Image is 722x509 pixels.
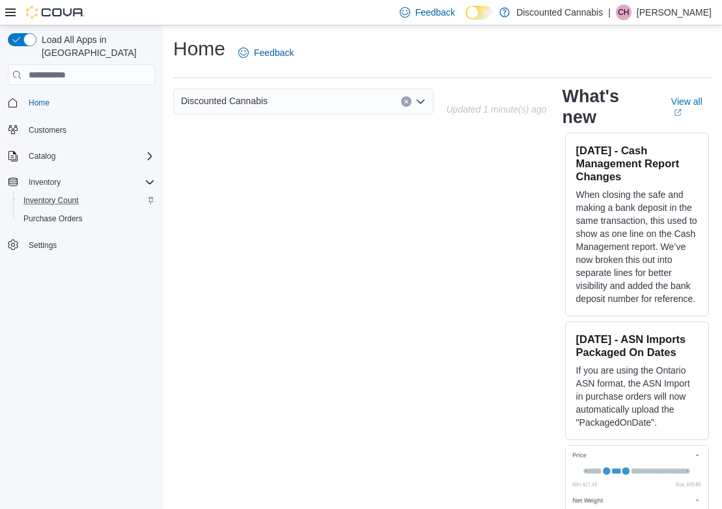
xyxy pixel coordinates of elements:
[233,40,299,66] a: Feedback
[18,211,88,227] a: Purchase Orders
[29,125,66,135] span: Customers
[23,122,72,138] a: Customers
[23,95,55,111] a: Home
[36,33,155,59] span: Load All Apps in [GEOGRAPHIC_DATA]
[23,94,155,111] span: Home
[173,36,225,62] h1: Home
[29,240,57,251] span: Settings
[415,96,426,107] button: Open list of options
[576,188,698,305] p: When closing the safe and making a bank deposit in the same transaction, this used to show as one...
[13,191,160,210] button: Inventory Count
[29,177,61,187] span: Inventory
[23,121,155,137] span: Customers
[29,98,49,108] span: Home
[576,333,698,359] h3: [DATE] - ASN Imports Packaged On Dates
[23,195,79,206] span: Inventory Count
[3,236,160,255] button: Settings
[13,210,160,228] button: Purchase Orders
[254,46,294,59] span: Feedback
[23,213,83,224] span: Purchase Orders
[401,96,411,107] button: Clear input
[3,173,160,191] button: Inventory
[608,5,611,20] p: |
[26,6,85,19] img: Cova
[674,109,682,117] svg: External link
[576,364,698,429] p: If you are using the Ontario ASN format, the ASN Import in purchase orders will now automatically...
[562,86,656,128] h2: What's new
[3,93,160,112] button: Home
[181,93,268,109] span: Discounted Cannabis
[618,5,629,20] span: CH
[23,148,155,164] span: Catalog
[671,96,712,117] a: View allExternal link
[18,193,155,208] span: Inventory Count
[29,151,55,161] span: Catalog
[616,5,632,20] div: Chyane Hignett
[18,193,84,208] a: Inventory Count
[465,6,493,20] input: Dark Mode
[23,174,66,190] button: Inventory
[18,211,155,227] span: Purchase Orders
[637,5,712,20] p: [PERSON_NAME]
[23,237,155,253] span: Settings
[3,147,160,165] button: Catalog
[3,120,160,139] button: Customers
[23,174,155,190] span: Inventory
[415,6,455,19] span: Feedback
[8,88,155,288] nav: Complex example
[23,148,61,164] button: Catalog
[23,238,62,253] a: Settings
[576,144,698,183] h3: [DATE] - Cash Management Report Changes
[446,104,546,115] p: Updated 1 minute(s) ago
[516,5,603,20] p: Discounted Cannabis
